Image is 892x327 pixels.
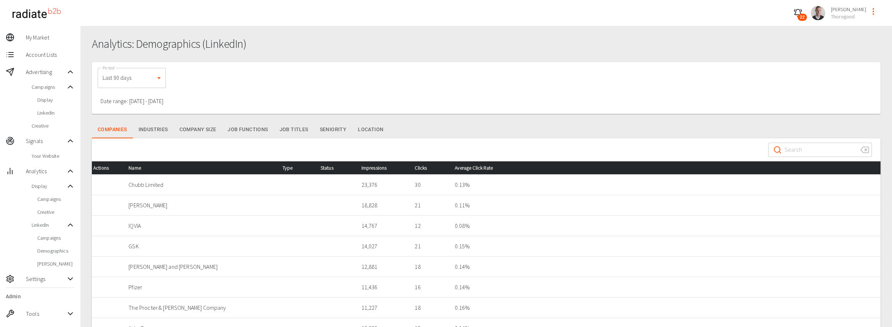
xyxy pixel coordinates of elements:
[129,163,153,172] span: Name
[129,242,271,250] p: GSK
[455,303,875,312] p: 0.16 %
[361,221,403,230] p: 14,767
[791,6,805,20] button: 22
[282,163,309,172] div: Type
[26,309,66,318] span: Tools
[26,137,66,145] span: Signals
[92,121,881,138] div: Demographics Tabs
[32,83,66,91] span: Campaigns
[314,121,352,138] button: Seniority
[415,163,443,172] div: Clicks
[133,121,174,138] button: Industries
[415,163,438,172] span: Clicks
[361,262,403,271] p: 12,881
[129,163,271,172] div: Name
[26,167,66,175] span: Analytics
[455,221,875,230] p: 0.08 %
[455,163,875,172] div: Average Click Rate
[37,109,75,116] span: LinkedIn
[26,68,66,76] span: Advertising
[455,163,504,172] span: Average Click Rate
[98,68,166,88] div: Last 90 days
[129,262,271,271] p: [PERSON_NAME] and [PERSON_NAME]
[785,140,855,160] input: Search
[37,96,75,103] span: Display
[32,152,75,160] span: Your Website
[455,180,875,189] p: 0.13 %
[37,260,75,267] span: [PERSON_NAME]
[361,201,403,209] p: 18,828
[361,180,403,189] p: 23,376
[831,13,866,20] span: Thorogood
[92,121,133,138] button: Companies
[831,6,866,13] span: [PERSON_NAME]
[455,262,875,271] p: 0.14 %
[129,283,271,291] p: Pfizer
[26,33,75,42] span: My Market
[361,163,398,172] span: Impressions
[282,163,304,172] span: Type
[798,14,807,21] span: 22
[415,262,443,271] p: 18
[866,4,881,19] button: profile-menu
[455,242,875,250] p: 0.15 %
[37,195,75,203] span: Campaigns
[37,247,75,254] span: Demographics
[415,201,443,209] p: 21
[32,221,66,229] span: LinkedIn
[415,283,443,291] p: 16
[352,121,389,138] button: Location
[37,208,75,216] span: Creative
[129,201,271,209] p: [PERSON_NAME]
[811,6,825,20] img: 2521fcbb6526f89d07337a322cb41024
[129,180,271,189] p: Chubb Limited
[773,146,782,154] svg: Search
[415,180,443,189] p: 30
[9,5,64,21] img: radiateb2b_logo_black.png
[361,303,403,312] p: 11,227
[455,201,875,209] p: 0.11 %
[321,163,350,172] div: Status
[101,97,163,105] p: Date range: [DATE] - [DATE]
[415,221,443,230] p: 12
[32,122,75,129] span: Creative
[103,65,115,71] label: Period
[26,275,66,283] span: Settings
[37,234,75,241] span: Campaigns
[361,163,403,172] div: Impressions
[129,221,271,230] p: IQVIA
[321,163,345,172] span: Status
[274,121,314,138] button: Job Titles
[32,183,66,190] span: Display
[92,37,881,51] h1: Analytics: Demographics (LinkedIn)
[26,50,75,59] span: Account Lists
[174,121,222,138] button: Company Size
[415,242,443,250] p: 21
[361,242,403,250] p: 14,027
[222,121,274,138] button: Job Functions
[415,303,443,312] p: 18
[455,283,875,291] p: 0.14 %
[129,303,271,312] p: The Procter & [PERSON_NAME] Company
[361,283,403,291] p: 11,436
